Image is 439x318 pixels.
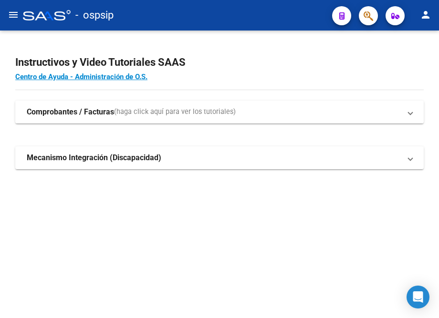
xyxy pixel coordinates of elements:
h2: Instructivos y Video Tutoriales SAAS [15,53,424,72]
mat-expansion-panel-header: Mecanismo Integración (Discapacidad) [15,146,424,169]
span: (haga click aquí para ver los tutoriales) [114,107,236,117]
div: Open Intercom Messenger [407,286,429,308]
strong: Comprobantes / Facturas [27,107,114,117]
a: Centro de Ayuda - Administración de O.S. [15,72,147,81]
mat-expansion-panel-header: Comprobantes / Facturas(haga click aquí para ver los tutoriales) [15,101,424,123]
mat-icon: menu [8,9,19,21]
strong: Mecanismo Integración (Discapacidad) [27,153,161,163]
mat-icon: person [420,9,431,21]
span: - ospsip [75,5,114,26]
